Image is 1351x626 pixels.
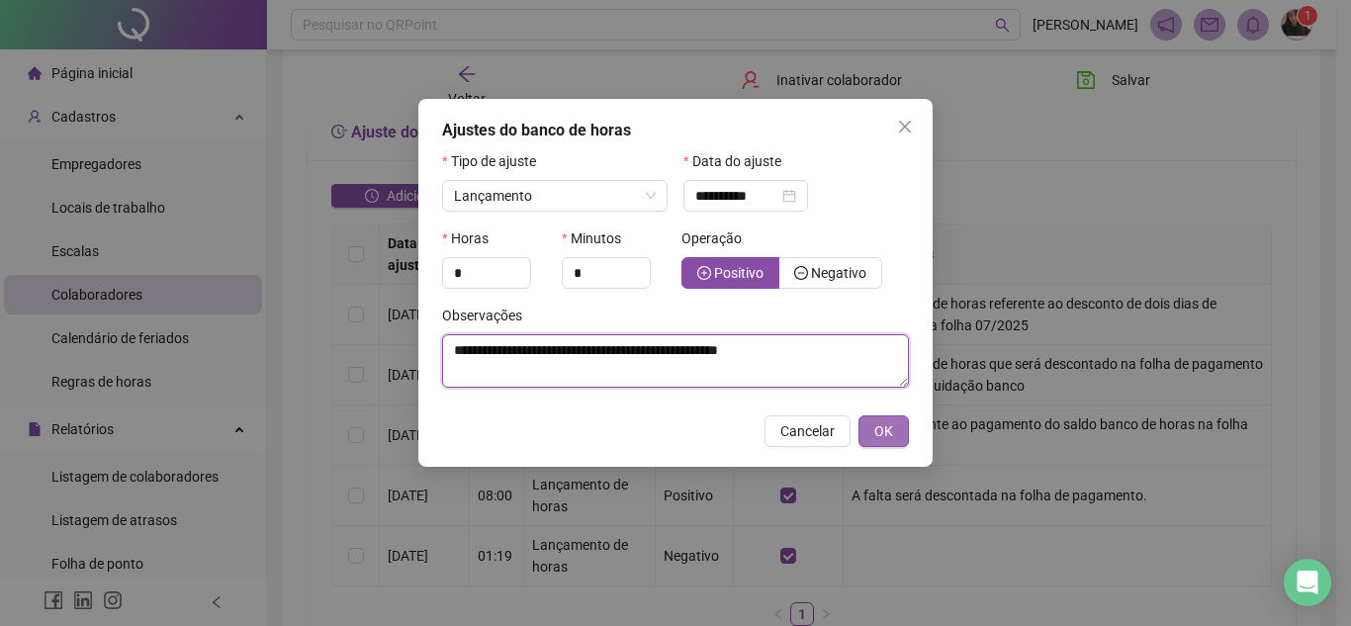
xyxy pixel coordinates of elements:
[811,265,866,281] span: Negativo
[442,119,909,142] div: Ajustes do banco de horas
[794,266,808,280] span: minus-circle
[681,227,755,249] label: Operação
[697,266,711,280] span: plus-circle
[562,227,634,249] label: Minutos
[765,415,851,447] button: Cancelar
[780,420,835,442] span: Cancelar
[442,227,501,249] label: Horas
[897,119,913,134] span: close
[889,111,921,142] button: Close
[714,265,764,281] span: Positivo
[442,150,549,172] label: Tipo de ajuste
[454,188,532,204] span: Lançamento
[442,305,535,326] label: Observações
[858,415,909,447] button: OK
[874,420,893,442] span: OK
[1284,559,1331,606] div: Open Intercom Messenger
[683,150,794,172] label: Data do ajuste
